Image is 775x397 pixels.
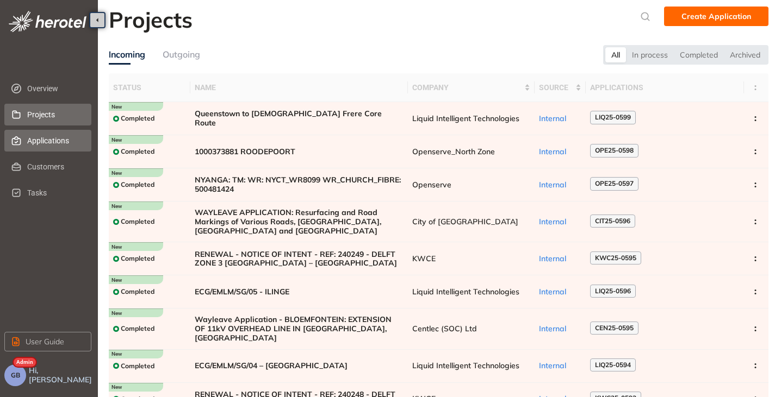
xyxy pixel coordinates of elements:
[195,109,404,128] span: Queenstown to [DEMOGRAPHIC_DATA] Frere Core Route
[27,156,83,178] span: Customers
[195,361,404,370] span: ECG/EMLM/SG/04 – [GEOGRAPHIC_DATA]
[595,324,634,332] span: CEN25-0595
[190,73,408,102] th: Name
[595,147,634,154] span: OPE25-0598
[595,114,631,121] span: LIQ25-0599
[539,147,581,156] div: Internal
[586,73,745,102] th: Applications
[109,73,190,102] th: Status
[27,130,83,152] span: Applications
[27,182,83,204] span: Tasks
[412,147,530,156] span: Openserve_North Zone
[121,288,154,295] span: Completed
[27,78,83,99] span: Overview
[408,73,535,102] th: Company
[595,217,630,225] span: CIT25-0596
[595,361,631,369] span: LIQ25-0594
[539,361,581,370] div: Internal
[4,364,26,386] button: GB
[195,315,404,342] span: Wayleave Application - BLOEMFONTEIN: EXTENSION OF 11kV OVERHEAD LINE IN [GEOGRAPHIC_DATA], [GEOGR...
[121,148,154,155] span: Completed
[121,362,154,370] span: Completed
[539,324,581,333] div: Internal
[626,47,674,62] div: In process
[595,254,636,262] span: KWC25-0595
[109,48,145,61] div: Incoming
[539,254,581,263] div: Internal
[539,114,581,123] div: Internal
[195,175,404,194] span: NYANGA: TM: WR: NYCT_WR8099 WR_CHURCH_FIBRE: 500481424
[195,208,404,235] span: WAYLEAVE APPLICATION: Resurfacing and Road Markings of Various Roads, [GEOGRAPHIC_DATA], [GEOGRAP...
[605,47,626,62] div: All
[412,180,530,190] span: Openserve
[121,218,154,225] span: Completed
[412,217,530,226] span: City of [GEOGRAPHIC_DATA]
[121,115,154,122] span: Completed
[195,287,404,297] span: ECG/EMLM/SG/05 - ILINGE
[27,104,83,125] span: Projects
[664,7,768,26] button: Create Application
[539,217,581,226] div: Internal
[539,180,581,190] div: Internal
[412,254,530,263] span: KWCE
[4,332,91,351] button: User Guide
[412,81,522,93] span: Company
[195,250,404,268] span: RENEWAL - NOTICE OF INTENT - REF: 240249 - DELFT ZONE 3 [GEOGRAPHIC_DATA] – [GEOGRAPHIC_DATA]
[121,181,154,188] span: Completed
[11,371,20,379] span: GB
[109,7,193,33] h2: Projects
[539,287,581,297] div: Internal
[674,47,724,62] div: Completed
[163,48,200,61] div: Outgoing
[9,11,86,32] img: logo
[539,81,573,93] span: Source
[412,361,530,370] span: Liquid Intelligent Technologies
[412,324,530,333] span: Centlec (SOC) Ltd
[29,366,94,385] span: Hi, [PERSON_NAME]
[595,180,634,187] span: OPE25-0597
[26,336,64,348] span: User Guide
[681,10,751,22] span: Create Application
[535,73,585,102] th: Source
[121,325,154,332] span: Completed
[412,287,530,297] span: Liquid Intelligent Technologies
[121,255,154,262] span: Completed
[595,287,631,295] span: LIQ25-0596
[724,47,766,62] div: Archived
[412,114,530,123] span: Liquid Intelligent Technologies
[195,147,404,156] span: 1000373881 ROODEPOORT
